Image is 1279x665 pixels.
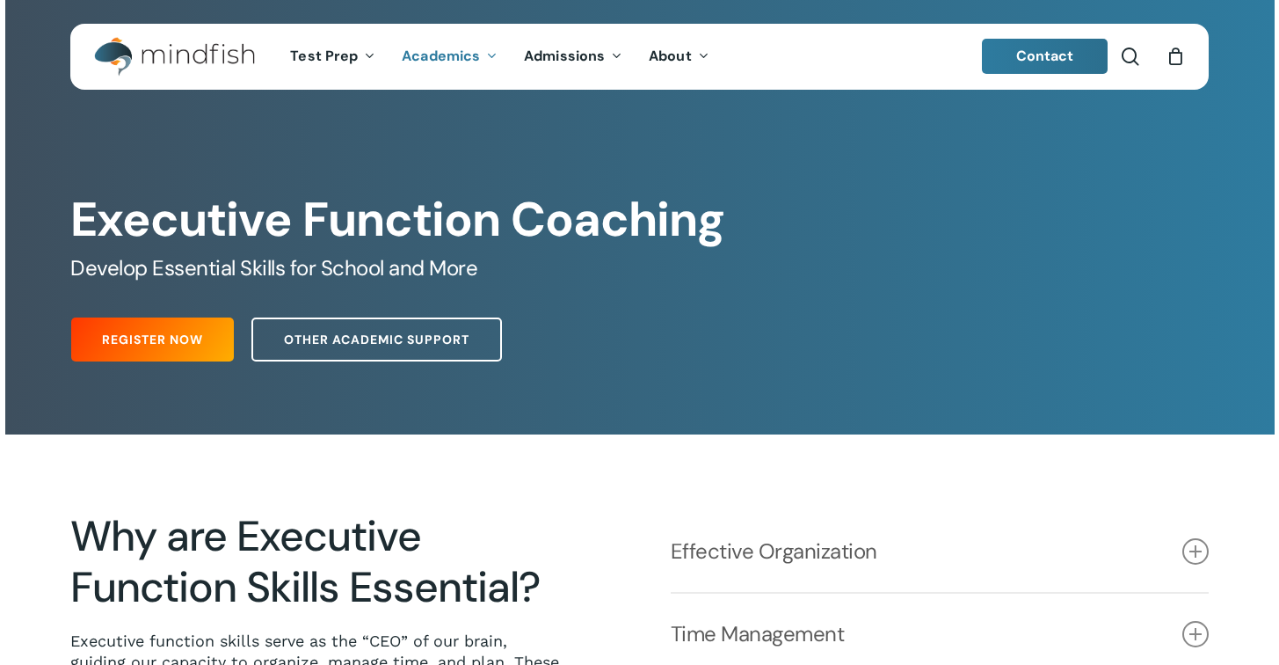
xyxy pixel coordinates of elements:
span: Test Prep [290,47,358,65]
a: Contact [982,39,1108,74]
span: Academics [402,47,480,65]
a: About [636,49,723,64]
h5: Develop Essential Skills for School and More [70,254,1208,282]
a: Test Prep [277,49,389,64]
h2: Why are Executive Function Skills Essential? [70,511,564,613]
span: Other Academic Support [284,331,469,348]
header: Main Menu [70,24,1209,90]
a: Academics [389,49,511,64]
span: Admissions [524,47,605,65]
nav: Main Menu [277,24,722,90]
span: Contact [1016,47,1074,65]
span: Register Now [102,331,203,348]
h1: Executive Function Coaching [70,192,1208,248]
a: Cart [1166,47,1185,66]
a: Other Academic Support [251,318,502,362]
a: Register Now [71,318,234,362]
span: About [649,47,692,65]
a: Admissions [511,49,636,64]
a: Effective Organization [671,511,1210,592]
